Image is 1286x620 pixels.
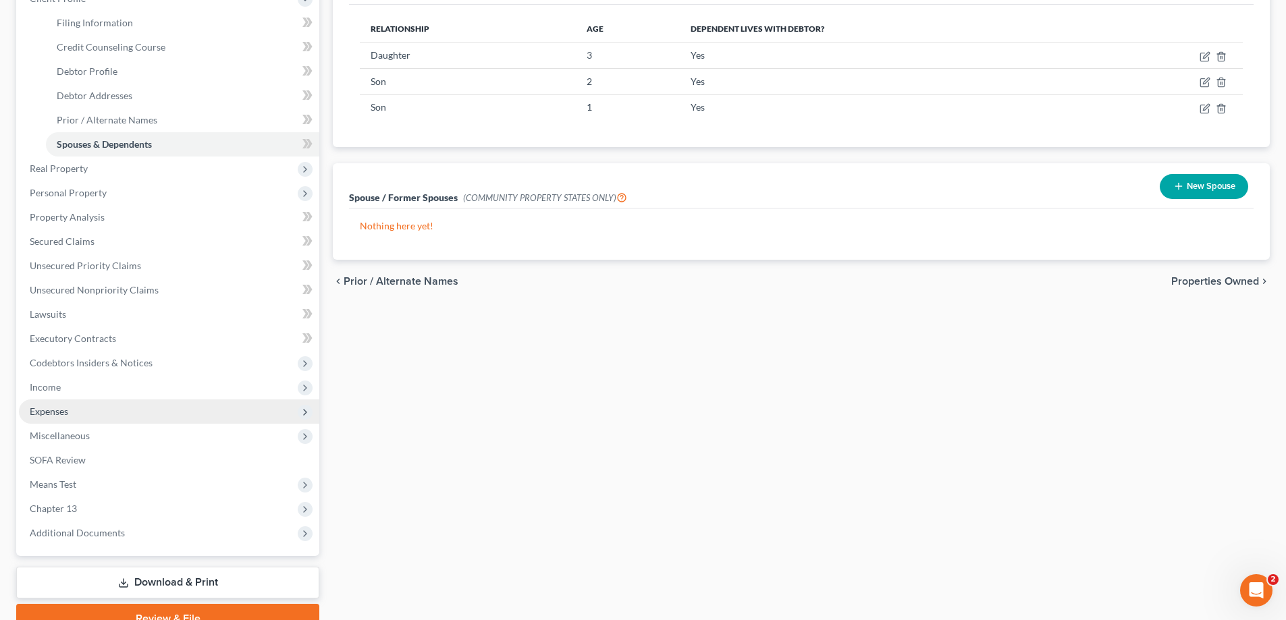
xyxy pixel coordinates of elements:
[576,16,679,43] th: Age
[360,219,1243,233] p: Nothing here yet!
[19,327,319,351] a: Executory Contracts
[333,276,458,287] button: chevron_left Prior / Alternate Names
[19,205,319,229] a: Property Analysis
[57,41,165,53] span: Credit Counseling Course
[30,381,61,393] span: Income
[30,211,105,223] span: Property Analysis
[680,69,1098,94] td: Yes
[333,276,344,287] i: chevron_left
[30,527,125,538] span: Additional Documents
[344,276,458,287] span: Prior / Alternate Names
[57,90,132,101] span: Debtor Addresses
[30,333,116,344] span: Executory Contracts
[46,59,319,84] a: Debtor Profile
[57,114,157,125] span: Prior / Alternate Names
[360,69,576,94] td: Son
[30,357,153,368] span: Codebtors Insiders & Notices
[30,405,68,417] span: Expenses
[30,308,66,320] span: Lawsuits
[30,503,77,514] span: Chapter 13
[30,454,86,466] span: SOFA Review
[46,108,319,132] a: Prior / Alternate Names
[1171,276,1270,287] button: Properties Owned chevron_right
[30,260,141,271] span: Unsecured Priority Claims
[30,187,107,198] span: Personal Property
[19,229,319,254] a: Secured Claims
[46,84,319,108] a: Debtor Addresses
[576,43,679,68] td: 3
[680,43,1098,68] td: Yes
[360,43,576,68] td: Daughter
[30,163,88,174] span: Real Property
[57,138,152,150] span: Spouses & Dependents
[1268,574,1279,585] span: 2
[1171,276,1259,287] span: Properties Owned
[360,16,576,43] th: Relationship
[1259,276,1270,287] i: chevron_right
[16,567,319,598] a: Download & Print
[46,11,319,35] a: Filing Information
[57,65,117,77] span: Debtor Profile
[30,478,76,490] span: Means Test
[30,235,95,247] span: Secured Claims
[680,16,1098,43] th: Dependent lives with debtor?
[576,94,679,120] td: 1
[1160,174,1248,199] button: New Spouse
[680,94,1098,120] td: Yes
[30,284,159,295] span: Unsecured Nonpriority Claims
[19,448,319,472] a: SOFA Review
[46,35,319,59] a: Credit Counseling Course
[19,254,319,278] a: Unsecured Priority Claims
[46,132,319,157] a: Spouses & Dependents
[1240,574,1272,607] iframe: Intercom live chat
[463,192,627,203] span: (COMMUNITY PROPERTY STATES ONLY)
[19,278,319,302] a: Unsecured Nonpriority Claims
[576,69,679,94] td: 2
[19,302,319,327] a: Lawsuits
[30,430,90,441] span: Miscellaneous
[349,192,458,203] span: Spouse / Former Spouses
[360,94,576,120] td: Son
[57,17,133,28] span: Filing Information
